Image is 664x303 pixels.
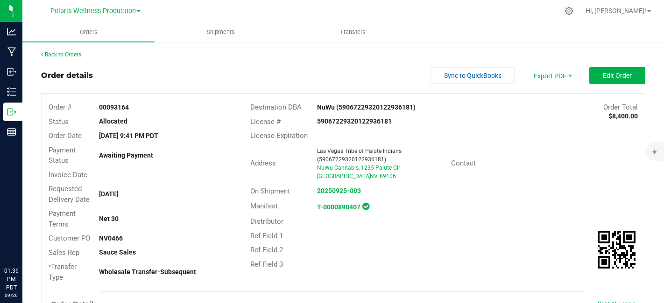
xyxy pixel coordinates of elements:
span: Requested Delivery Date [49,185,90,204]
span: Contact [451,159,476,167]
div: Manage settings [563,7,575,15]
qrcode: 00093164 [598,231,636,269]
a: T-0000890407 [317,203,360,211]
inline-svg: Inbound [7,67,16,76]
strong: Wholesale Transfer-Subsequent [99,268,196,275]
inline-svg: Inventory [7,87,16,96]
span: , [369,173,370,179]
iframe: Resource center unread badge [28,227,39,238]
span: Hi, [PERSON_NAME]! [586,7,646,14]
strong: Allocated [99,117,127,125]
strong: [DATE] [99,190,119,198]
span: Status [49,117,69,126]
strong: Net 30 [99,215,119,222]
a: Shipments [155,22,287,42]
span: Ref Field 2 [250,246,283,254]
span: NuWu Cannabis, 1235 Paiute Cir [317,165,400,171]
span: Ref Field 3 [250,260,283,269]
span: Order # [49,103,71,111]
span: 89106 [380,173,396,179]
img: Scan me! [598,231,636,269]
span: License # [250,117,281,126]
strong: NuWu (59067229320122936181) [317,103,416,111]
inline-svg: Reports [7,127,16,137]
strong: 59067229320122936181 [317,117,392,125]
span: Ref Field 1 [250,232,283,240]
span: Edit Order [603,72,632,79]
iframe: Resource center [9,228,37,256]
span: Sync to QuickBooks [444,72,502,79]
p: 09/26 [4,292,18,299]
strong: 00093164 [99,103,129,111]
p: 01:36 PM PDT [4,267,18,292]
span: On Shipment [250,187,290,195]
button: Edit Order [589,67,645,84]
span: Transfer Type [49,262,77,282]
span: Address [250,159,276,167]
span: NV [370,173,378,179]
li: Export PDF [524,67,580,84]
a: Back to Orders [41,51,81,58]
span: License Expiration [250,131,308,140]
span: Destination DBA [250,103,302,111]
span: Payment Terms [49,209,76,228]
strong: [DATE] 9:41 PM PDT [99,132,158,139]
span: Order Date [49,131,82,140]
span: Manifest [250,202,278,210]
span: Transfers [327,28,378,36]
span: Customer PO [49,234,90,242]
span: Sales Rep [49,248,79,257]
span: [GEOGRAPHIC_DATA] [317,173,371,179]
a: 20250925-003 [317,187,361,194]
span: Polaris Wellness Production [50,7,136,15]
span: Shipments [194,28,247,36]
span: Distributor [250,217,283,226]
div: Order details [41,70,93,81]
span: Orders [67,28,110,36]
strong: $8,400.00 [608,112,638,120]
span: Payment Status [49,146,76,165]
strong: Sauce Sales [99,248,136,256]
span: Order Total [603,103,638,111]
a: Orders [22,22,155,42]
span: Invoice Date [49,171,87,179]
button: Sync to QuickBooks [431,67,515,84]
inline-svg: Analytics [7,27,16,36]
span: In Sync [362,201,369,211]
inline-svg: Manufacturing [7,47,16,56]
strong: NV0466 [99,234,123,242]
inline-svg: Outbound [7,107,16,117]
a: Transfers [287,22,419,42]
strong: Awaiting Payment [99,151,153,159]
span: Las Vegas Tribe of Paiute Indians (59067229320122936181) [317,148,402,163]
